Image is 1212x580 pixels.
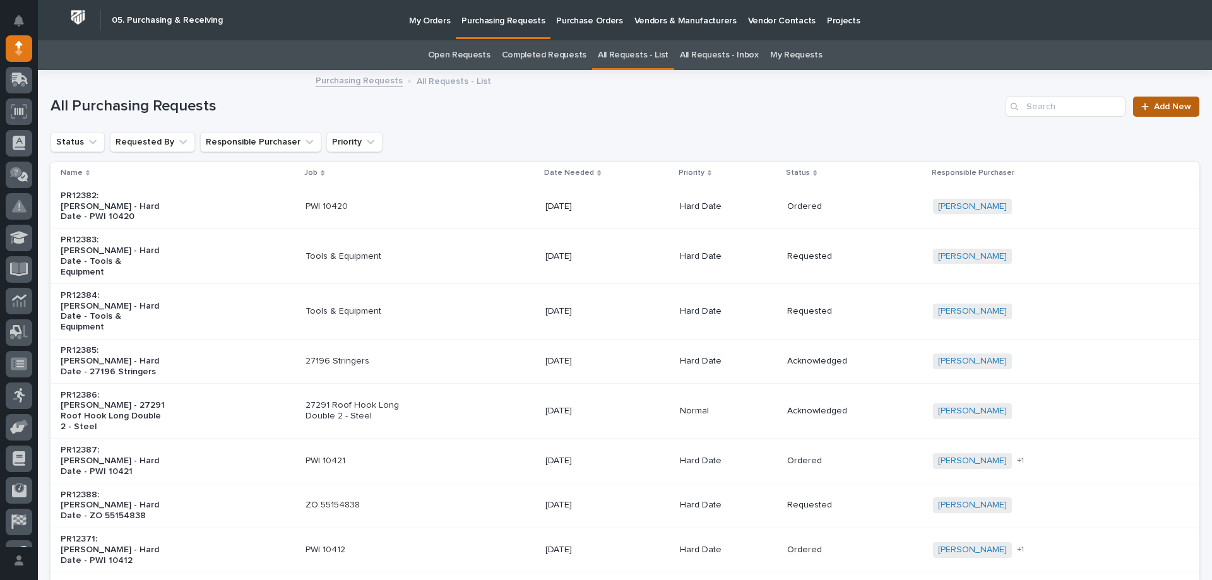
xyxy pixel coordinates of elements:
button: Responsible Purchaser [200,132,321,152]
p: Acknowledged [787,356,893,367]
h1: All Purchasing Requests [50,97,1001,115]
p: PR12385: [PERSON_NAME] - Hard Date - 27196 Stringers [61,345,166,377]
span: + 1 [1017,457,1024,465]
a: Completed Requests [502,40,586,70]
p: PR12388: [PERSON_NAME] - Hard Date - ZO 55154838 [61,490,166,521]
tr: PR12387: [PERSON_NAME] - Hard Date - PWI 10421PWI 10421[DATE]Hard DateOrdered[PERSON_NAME] +1 [50,439,1199,483]
p: Hard Date [680,201,778,212]
p: Hard Date [680,251,778,262]
p: Normal [680,406,778,417]
a: [PERSON_NAME] [938,545,1007,555]
p: Hard Date [680,456,778,466]
button: Status [50,132,105,152]
tr: PR12386: [PERSON_NAME] - 27291 Roof Hook Long Double 2 - Steel27291 Roof Hook Long Double 2 - Ste... [50,384,1199,439]
button: Requested By [110,132,195,152]
a: All Requests - Inbox [680,40,759,70]
a: All Requests - List [598,40,668,70]
p: Priority [679,166,704,180]
p: 27196 Stringers [306,356,411,367]
p: Hard Date [680,306,778,317]
p: Responsible Purchaser [932,166,1014,180]
p: Hard Date [680,356,778,367]
tr: PR12382: [PERSON_NAME] - Hard Date - PWI 10420PWI 10420[DATE]Hard DateOrdered[PERSON_NAME] [50,184,1199,229]
div: Notifications [16,15,32,35]
p: [DATE] [545,201,651,212]
p: Status [786,166,810,180]
span: Add New [1154,102,1191,111]
a: Open Requests [428,40,490,70]
p: 27291 Roof Hook Long Double 2 - Steel [306,400,411,422]
img: Workspace Logo [66,6,90,29]
p: ZO 55154838 [306,500,411,511]
button: Priority [326,132,383,152]
p: Ordered [787,456,893,466]
a: Add New [1133,97,1199,117]
p: PR12387: [PERSON_NAME] - Hard Date - PWI 10421 [61,445,166,476]
p: [DATE] [545,406,651,417]
span: + 1 [1017,546,1024,553]
h2: 05. Purchasing & Receiving [112,15,223,26]
tr: PR12383: [PERSON_NAME] - Hard Date - Tools & EquipmentTools & Equipment[DATE]Hard DateRequested[P... [50,228,1199,283]
p: Requested [787,500,893,511]
p: Tools & Equipment [306,306,411,317]
p: PR12383: [PERSON_NAME] - Hard Date - Tools & Equipment [61,235,166,277]
p: [DATE] [545,456,651,466]
tr: PR12388: [PERSON_NAME] - Hard Date - ZO 55154838ZO 55154838[DATE]Hard DateRequested[PERSON_NAME] [50,483,1199,528]
p: PR12384: [PERSON_NAME] - Hard Date - Tools & Equipment [61,290,166,333]
a: [PERSON_NAME] [938,456,1007,466]
p: Hard Date [680,545,778,555]
p: All Requests - List [417,73,491,87]
p: PWI 10420 [306,201,411,212]
a: [PERSON_NAME] [938,406,1007,417]
p: PR12382: [PERSON_NAME] - Hard Date - PWI 10420 [61,191,166,222]
p: Requested [787,251,893,262]
p: Job [304,166,318,180]
a: [PERSON_NAME] [938,356,1007,367]
p: PWI 10412 [306,545,411,555]
a: [PERSON_NAME] [938,306,1007,317]
p: PR12386: [PERSON_NAME] - 27291 Roof Hook Long Double 2 - Steel [61,390,166,432]
tr: PR12371: [PERSON_NAME] - Hard Date - PWI 10412PWI 10412[DATE]Hard DateOrdered[PERSON_NAME] +1 [50,528,1199,572]
p: Acknowledged [787,406,893,417]
p: Requested [787,306,893,317]
p: Ordered [787,545,893,555]
a: [PERSON_NAME] [938,500,1007,511]
p: Ordered [787,201,893,212]
p: Name [61,166,83,180]
a: Purchasing Requests [316,73,403,87]
p: [DATE] [545,500,651,511]
p: PWI 10421 [306,456,411,466]
p: Tools & Equipment [306,251,411,262]
a: My Requests [770,40,823,70]
button: Notifications [6,8,32,34]
p: [DATE] [545,251,651,262]
p: [DATE] [545,306,651,317]
input: Search [1006,97,1126,117]
tr: PR12385: [PERSON_NAME] - Hard Date - 27196 Stringers27196 Stringers[DATE]Hard DateAcknowledged[PE... [50,339,1199,384]
a: [PERSON_NAME] [938,251,1007,262]
p: [DATE] [545,545,651,555]
a: [PERSON_NAME] [938,201,1007,212]
p: [DATE] [545,356,651,367]
tr: PR12384: [PERSON_NAME] - Hard Date - Tools & EquipmentTools & Equipment[DATE]Hard DateRequested[P... [50,284,1199,339]
p: Hard Date [680,500,778,511]
p: Date Needed [544,166,594,180]
p: PR12371: [PERSON_NAME] - Hard Date - PWI 10412 [61,534,166,565]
